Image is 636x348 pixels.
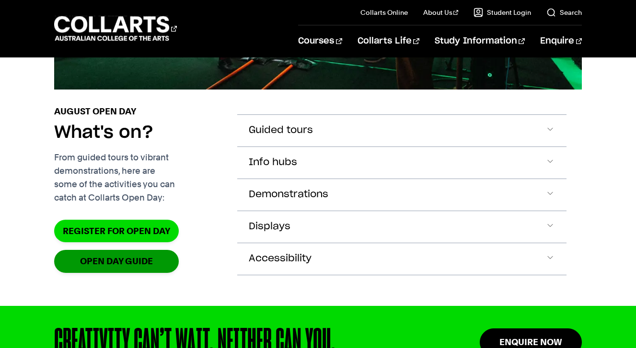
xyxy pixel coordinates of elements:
[237,147,567,179] button: Info hubs
[237,115,567,146] button: Guided tours
[249,125,313,136] span: Guided tours
[54,250,179,272] a: OPEN DAY GUIDE
[54,220,179,242] a: Register for Open Day
[435,25,525,57] a: Study Information
[54,105,136,118] p: August Open Day
[237,243,567,275] button: Accessibility
[54,15,177,42] div: Go to homepage
[474,8,531,17] a: Student Login
[54,122,153,143] h2: What's on?
[298,25,342,57] a: Courses
[54,151,222,204] p: From guided tours to vibrant demonstrations, here are some of the activities you can catch at Col...
[249,221,290,232] span: Displays
[249,157,297,168] span: Info hubs
[237,211,567,243] button: Displays
[249,253,312,264] span: Accessibility
[546,8,582,17] a: Search
[54,90,582,306] section: Accordion Section
[249,189,328,200] span: Demonstrations
[237,179,567,211] button: Demonstrations
[423,8,459,17] a: About Us
[540,25,582,57] a: Enquire
[358,25,419,57] a: Collarts Life
[360,8,408,17] a: Collarts Online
